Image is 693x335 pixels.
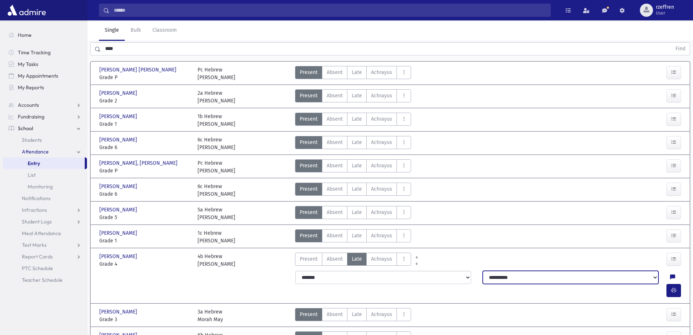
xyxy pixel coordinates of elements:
span: Achrayus [371,69,392,76]
span: Report Cards [22,253,53,260]
span: Grade P [99,167,190,175]
span: Absent [327,115,343,123]
a: School [3,122,87,134]
div: AttTypes [295,159,411,175]
span: Present [300,209,318,216]
span: Students [22,137,42,143]
a: My Tasks [3,58,87,70]
span: Grade 4 [99,260,190,268]
a: PTC Schedule [3,262,87,274]
span: Time Tracking [18,49,51,56]
span: [PERSON_NAME] [99,183,139,190]
a: Meal Attendance [3,227,87,239]
a: Home [3,29,87,41]
span: Absent [327,232,343,239]
span: [PERSON_NAME] [99,113,139,120]
span: Late [352,139,362,146]
span: Absent [327,139,343,146]
a: Students [3,134,87,146]
span: Achrayus [371,162,392,170]
span: [PERSON_NAME] [99,136,139,144]
div: AttTypes [295,136,411,151]
span: Test Marks [22,242,47,248]
div: AttTypes [295,183,411,198]
span: Infractions [22,207,47,213]
span: List [28,172,36,178]
a: Notifications [3,192,87,204]
a: List [3,169,87,181]
span: My Appointments [18,73,58,79]
span: PTC Schedule [22,265,53,272]
div: AttTypes [295,253,411,268]
div: 4b Hebrew [PERSON_NAME] [198,253,235,268]
a: My Reports [3,82,87,93]
a: Teacher Schedule [3,274,87,286]
a: My Appointments [3,70,87,82]
span: Achrayus [371,92,392,100]
span: Fundraising [18,113,44,120]
a: Single [99,20,125,41]
span: Student Logs [22,218,52,225]
span: Present [300,185,318,193]
div: 5a Hebrew [PERSON_NAME] [198,206,235,221]
span: Present [300,311,318,318]
span: My Tasks [18,61,38,67]
span: Late [352,162,362,170]
div: AttTypes [295,229,411,245]
div: 6c Hebrew [PERSON_NAME] [198,136,235,151]
div: 1b Hebrew [PERSON_NAME] [198,113,235,128]
div: 6c Hebrew [PERSON_NAME] [198,183,235,198]
span: Absent [327,185,343,193]
span: Grade 1 [99,120,190,128]
span: My Reports [18,84,44,91]
div: AttTypes [295,206,411,221]
span: Entry [28,160,40,167]
a: Bulk [125,20,147,41]
span: Present [300,92,318,100]
span: Present [300,69,318,76]
a: Fundraising [3,111,87,122]
div: 2a Hebrew [PERSON_NAME] [198,89,235,105]
span: Grade 2 [99,97,190,105]
span: Late [352,115,362,123]
img: AdmirePro [6,3,48,17]
span: Late [352,311,362,318]
a: Classroom [147,20,183,41]
input: Search [109,4,550,17]
span: Late [352,185,362,193]
span: Present [300,255,318,263]
span: Late [352,69,362,76]
span: Present [300,162,318,170]
span: Monitoring [28,183,53,190]
span: Grade 6 [99,190,190,198]
a: Student Logs [3,216,87,227]
div: AttTypes [295,89,411,105]
span: Meal Attendance [22,230,61,237]
span: [PERSON_NAME], [PERSON_NAME] [99,159,179,167]
span: Achrayus [371,185,392,193]
a: Entry [3,157,85,169]
span: Home [18,32,32,38]
span: Grade P [99,74,190,81]
span: Achrayus [371,232,392,239]
span: [PERSON_NAME] [99,206,139,214]
span: [PERSON_NAME] [99,229,139,237]
a: Infractions [3,204,87,216]
span: Grade 3 [99,316,190,323]
span: Attendance [22,148,49,155]
span: Absent [327,69,343,76]
span: Present [300,232,318,239]
div: Pc Hebrew [PERSON_NAME] [198,66,235,81]
a: Accounts [3,99,87,111]
span: School [18,125,33,132]
span: Achrayus [371,255,392,263]
a: Report Cards [3,251,87,262]
a: Attendance [3,146,87,157]
span: rzeffren [656,4,674,10]
span: Accounts [18,102,39,108]
span: Absent [327,255,343,263]
span: Late [352,92,362,100]
div: 1c Hebrew [PERSON_NAME] [198,229,235,245]
span: Present [300,139,318,146]
div: AttTypes [295,308,411,323]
